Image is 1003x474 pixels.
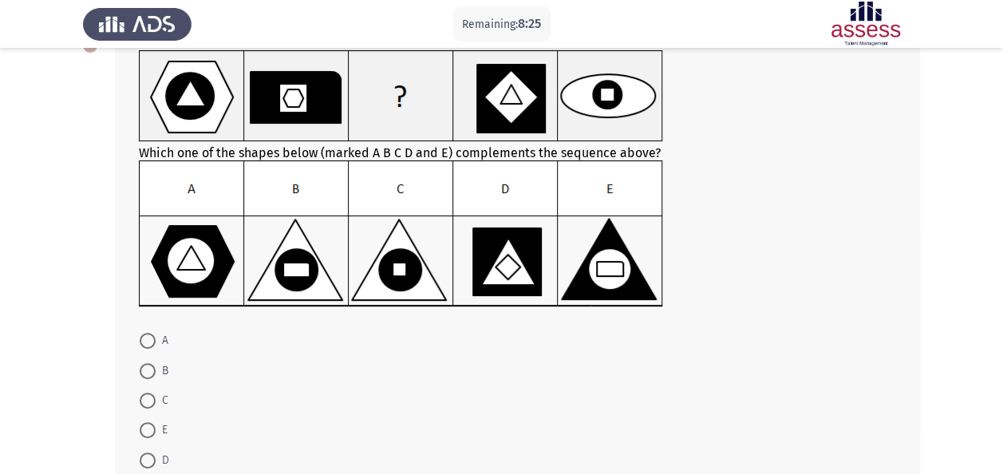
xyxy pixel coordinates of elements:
[156,421,168,440] span: E
[811,2,920,46] img: Assessment logo of ASSESS Focus 4 Module Assessment (EN/AR) (Basic - IB)
[83,2,192,46] img: Assess Talent Management logo
[139,50,896,310] div: Which one of the shapes below (marked A B C D and E) complements the sequence above?
[156,331,168,350] span: A
[139,160,663,307] img: UkFYYl8wMzRfQi5wbmcxNjkxMjk5Mzg5OTQ3.png
[518,16,541,31] span: 8:25
[156,451,169,470] span: D
[156,361,168,381] span: B
[139,50,663,142] img: UkFYYl8wMzRfQS5wbmcxNjkxMjk5MzgyNjY2.png
[156,391,168,410] span: C
[462,14,541,34] p: Remaining:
